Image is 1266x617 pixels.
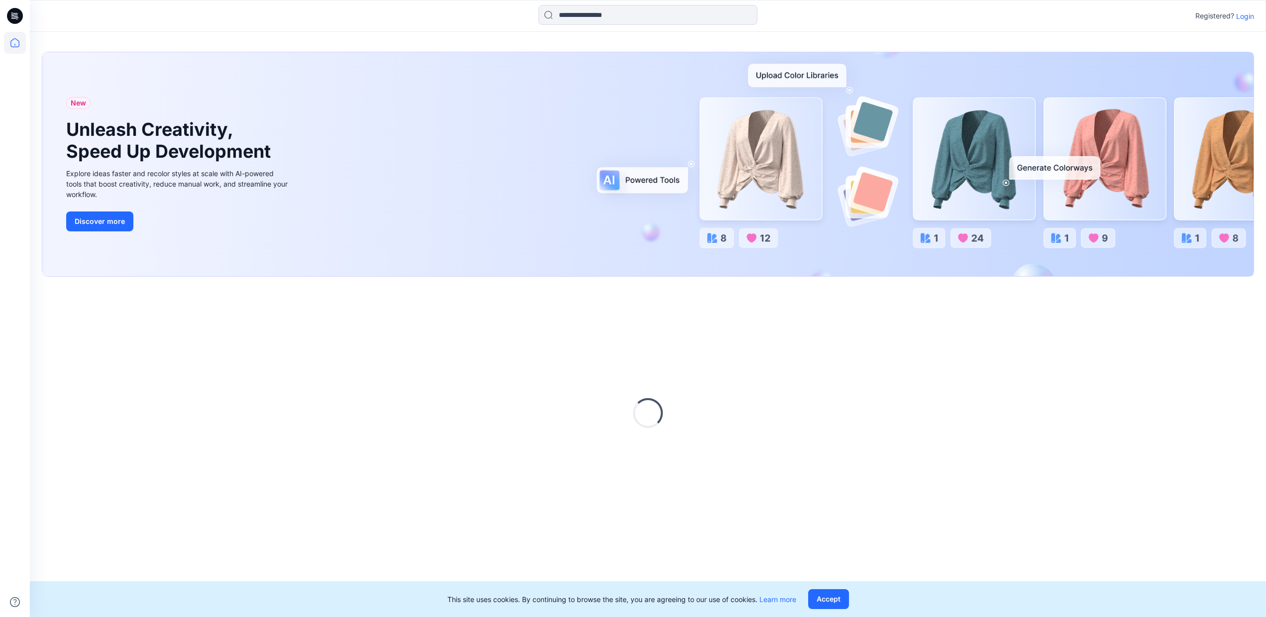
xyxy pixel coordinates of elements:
[66,119,275,162] h1: Unleash Creativity, Speed Up Development
[447,594,796,605] p: This site uses cookies. By continuing to browse the site, you are agreeing to our use of cookies.
[66,168,290,200] div: Explore ideas faster and recolor styles at scale with AI-powered tools that boost creativity, red...
[808,589,849,609] button: Accept
[1195,10,1234,22] p: Registered?
[1236,11,1254,21] p: Login
[66,211,290,231] a: Discover more
[759,595,796,604] a: Learn more
[71,97,86,109] span: New
[66,211,133,231] button: Discover more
